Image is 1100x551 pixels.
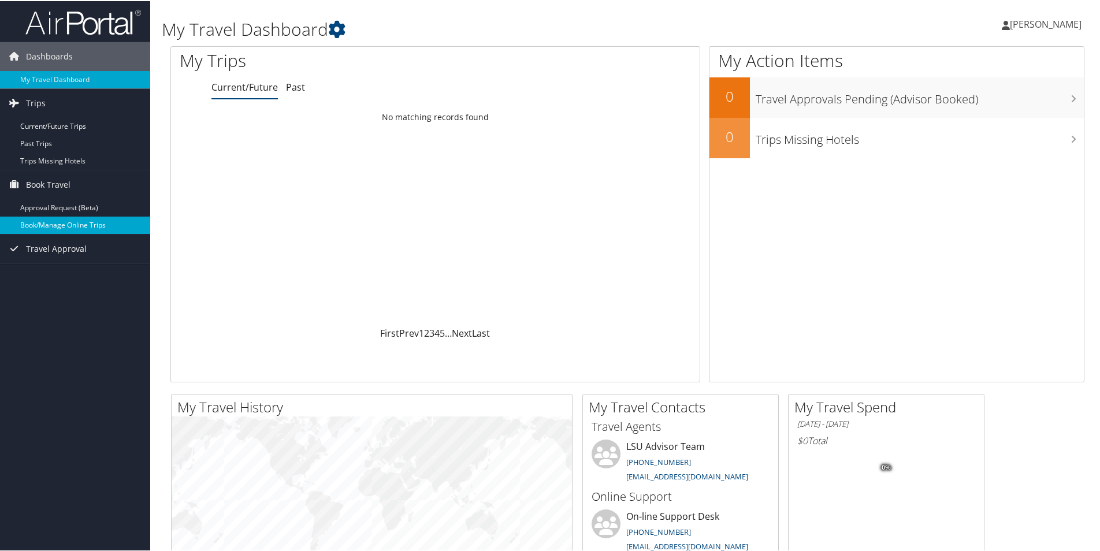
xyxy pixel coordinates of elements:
[445,326,452,338] span: …
[380,326,399,338] a: First
[709,47,1084,72] h1: My Action Items
[286,80,305,92] a: Past
[177,396,572,416] h2: My Travel History
[626,526,691,536] a: [PHONE_NUMBER]
[626,470,748,481] a: [EMAIL_ADDRESS][DOMAIN_NAME]
[180,47,471,72] h1: My Trips
[26,88,46,117] span: Trips
[1010,17,1082,29] span: [PERSON_NAME]
[25,8,141,35] img: airportal-logo.png
[162,16,783,40] h1: My Travel Dashboard
[434,326,440,338] a: 4
[26,233,87,262] span: Travel Approval
[1002,6,1093,40] a: [PERSON_NAME]
[26,41,73,70] span: Dashboards
[592,487,770,504] h3: Online Support
[797,433,808,446] span: $0
[26,169,70,198] span: Book Travel
[709,85,750,105] h2: 0
[429,326,434,338] a: 3
[399,326,419,338] a: Prev
[592,418,770,434] h3: Travel Agents
[440,326,445,338] a: 5
[709,76,1084,117] a: 0Travel Approvals Pending (Advisor Booked)
[424,326,429,338] a: 2
[797,418,975,429] h6: [DATE] - [DATE]
[419,326,424,338] a: 1
[171,106,700,126] td: No matching records found
[794,396,984,416] h2: My Travel Spend
[626,540,748,550] a: [EMAIL_ADDRESS][DOMAIN_NAME]
[882,463,891,470] tspan: 0%
[797,433,975,446] h6: Total
[709,117,1084,157] a: 0Trips Missing Hotels
[756,84,1084,106] h3: Travel Approvals Pending (Advisor Booked)
[452,326,472,338] a: Next
[586,438,775,486] li: LSU Advisor Team
[756,125,1084,147] h3: Trips Missing Hotels
[589,396,778,416] h2: My Travel Contacts
[211,80,278,92] a: Current/Future
[472,326,490,338] a: Last
[709,126,750,146] h2: 0
[626,456,691,466] a: [PHONE_NUMBER]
